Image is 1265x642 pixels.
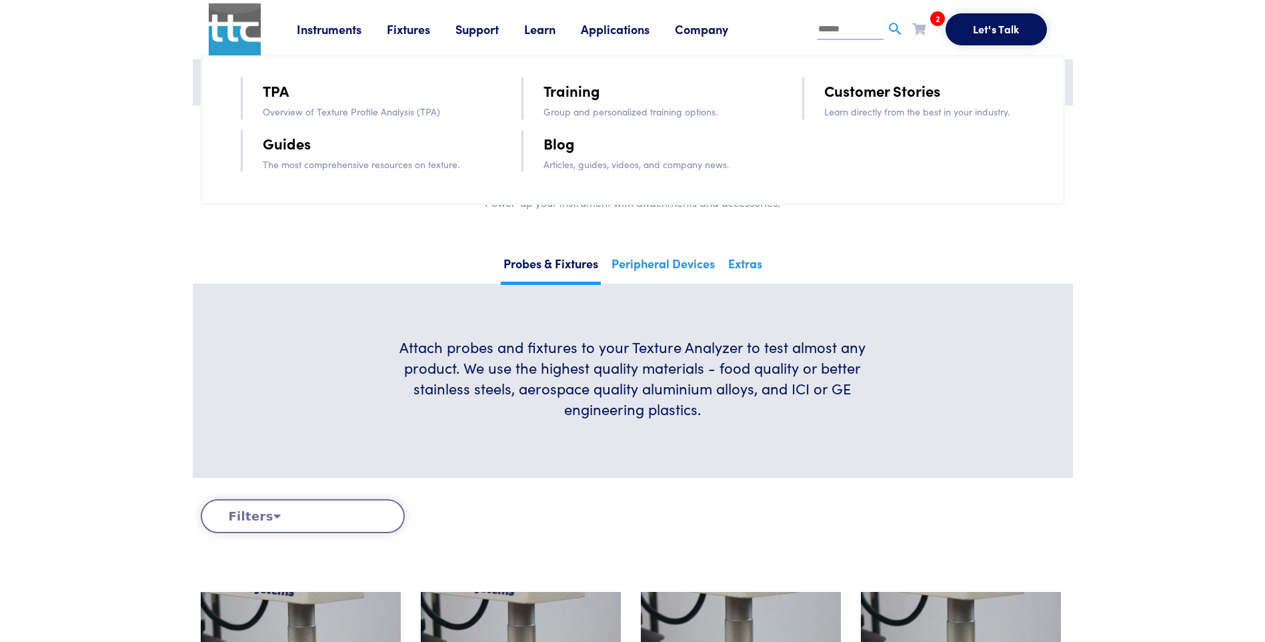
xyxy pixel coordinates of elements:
span: 2 [930,11,945,26]
a: Company [675,21,754,37]
button: Filters [201,499,405,533]
a: 2 [912,20,926,37]
a: Support [455,21,524,37]
a: Fixtures [387,21,455,37]
a: Blog [543,131,575,155]
a: Training [543,79,600,102]
button: Let's Talk [946,13,1047,45]
a: TPA [263,79,289,102]
a: Customer Stories [824,79,940,102]
p: Learn directly from the best in your industry. [824,104,1046,119]
p: Group and personalized training options. [543,104,765,119]
p: Articles, guides, videos, and company news. [543,157,765,172]
a: Learn [524,21,581,37]
a: Guides [263,131,311,155]
a: Applications [581,21,675,37]
a: Extras [726,252,765,282]
a: Peripheral Devices [609,252,718,282]
p: The most comprehensive resources on texture. [263,157,484,172]
p: Overview of Texture Profile Analysis (TPA) [263,104,484,119]
a: Probes & Fixtures [501,252,601,285]
img: ttc_logo_1x1_v1.0.png [209,3,261,55]
a: Instruments [297,21,387,37]
h6: Attach probes and fixtures to your Texture Analyzer to test almost any product. We use the highes... [383,337,882,419]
